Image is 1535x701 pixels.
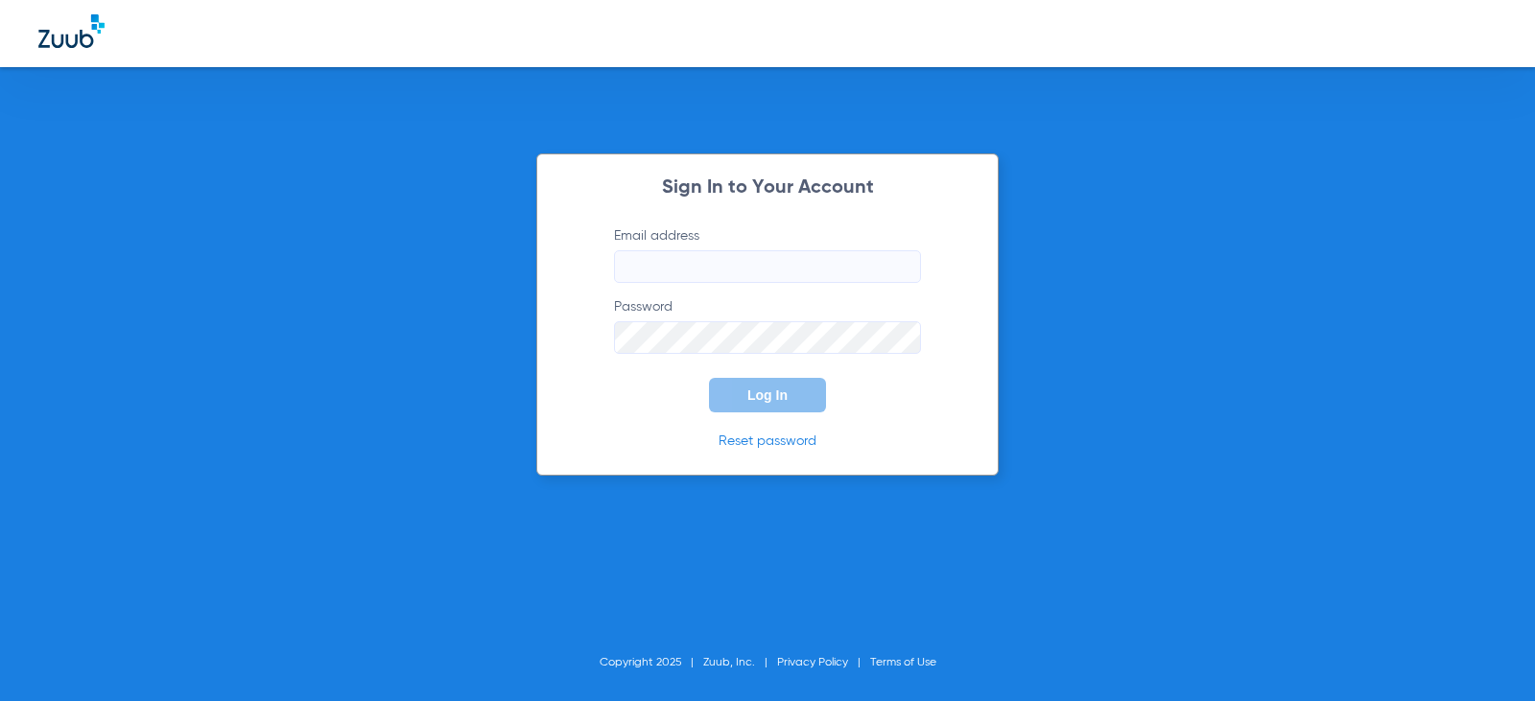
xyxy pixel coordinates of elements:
[703,653,777,672] li: Zuub, Inc.
[870,657,936,668] a: Terms of Use
[614,321,921,354] input: Password
[747,387,788,403] span: Log In
[709,378,826,412] button: Log In
[614,226,921,283] label: Email address
[614,250,921,283] input: Email address
[614,297,921,354] label: Password
[585,178,950,198] h2: Sign In to Your Account
[38,14,105,48] img: Zuub Logo
[600,653,703,672] li: Copyright 2025
[777,657,848,668] a: Privacy Policy
[719,434,816,448] a: Reset password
